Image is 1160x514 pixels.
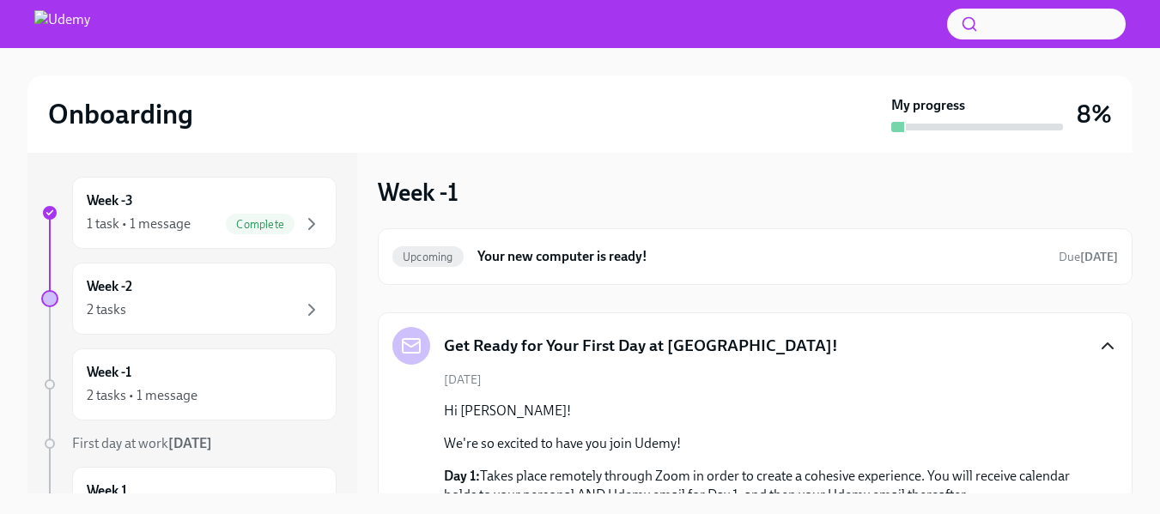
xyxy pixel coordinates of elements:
[1077,99,1112,130] h3: 8%
[41,177,337,249] a: Week -31 task • 1 messageComplete
[392,251,464,263] span: Upcoming
[34,10,90,38] img: Udemy
[444,372,482,388] span: [DATE]
[1080,250,1118,264] strong: [DATE]
[87,363,131,382] h6: Week -1
[444,335,838,357] h5: Get Ready for Your First Day at [GEOGRAPHIC_DATA]!
[226,218,295,231] span: Complete
[87,191,133,210] h6: Week -3
[87,277,132,296] h6: Week -2
[41,348,337,420] a: Week -12 tasks • 1 message
[1059,250,1118,264] span: Due
[41,434,337,453] a: First day at work[DATE]
[392,243,1118,270] a: UpcomingYour new computer is ready!Due[DATE]
[444,434,1090,453] p: We're so excited to have you join Udemy!
[87,481,127,500] h6: Week 1
[444,467,1090,505] p: Takes place remotely through Zoom in order to create a cohesive experience. You will receive cale...
[87,300,126,319] div: 2 tasks
[168,435,212,451] strong: [DATE]
[477,247,1045,266] h6: Your new computer is ready!
[891,96,965,115] strong: My progress
[72,435,212,451] span: First day at work
[444,402,1090,420] p: Hi [PERSON_NAME]!
[87,215,191,233] div: 1 task • 1 message
[87,386,197,405] div: 2 tasks • 1 message
[444,468,480,484] strong: Day 1:
[378,177,459,208] h3: Week -1
[41,263,337,335] a: Week -22 tasks
[48,97,193,131] h2: Onboarding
